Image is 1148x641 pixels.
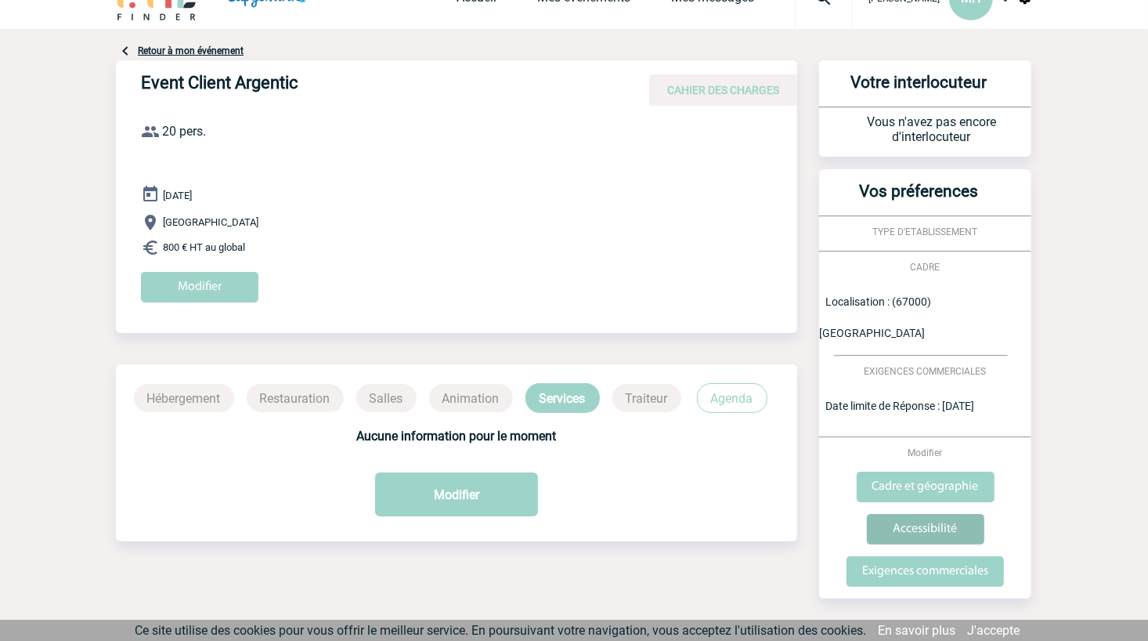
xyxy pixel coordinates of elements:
span: 800 € HT au global [163,242,245,254]
a: En savoir plus [878,623,955,638]
span: 20 pers. [162,125,206,139]
p: Agenda [697,383,767,413]
p: Traiteur [612,384,681,412]
h4: Event Client Argentic [141,73,611,100]
span: [GEOGRAPHIC_DATA] [163,217,258,229]
input: Exigences commerciales [847,556,1004,587]
input: Accessibilité [867,514,984,545]
h3: Votre interlocuteur [825,73,1013,107]
span: Localisation : (67000) [GEOGRAPHIC_DATA] [819,295,931,339]
input: Cadre et géographie [857,472,995,502]
a: Retour à mon événement [138,45,244,56]
p: Services [525,383,600,413]
span: CAHIER DES CHARGES [667,84,779,96]
span: CADRE [911,262,940,273]
span: Ce site utilise des cookies pour vous offrir le meilleur service. En poursuivant votre navigation... [135,623,866,638]
a: J'accepte [967,623,1020,638]
p: Hébergement [134,384,234,412]
span: [DATE] [163,190,192,201]
p: Salles [356,384,417,412]
input: Modifier [141,272,258,302]
span: EXIGENCES COMMERCIALES [865,366,987,377]
h3: Vos préferences [825,182,1013,215]
span: Vous n'avez pas encore d'interlocuteur [867,114,996,144]
span: Modifier [908,447,943,458]
h3: Aucune information pour le moment [132,429,782,444]
p: Animation [429,384,513,412]
p: Restauration [247,384,344,412]
span: Date limite de Réponse : [DATE] [825,400,974,412]
button: Modifier [375,473,538,516]
span: TYPE D'ETABLISSEMENT [873,226,978,237]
